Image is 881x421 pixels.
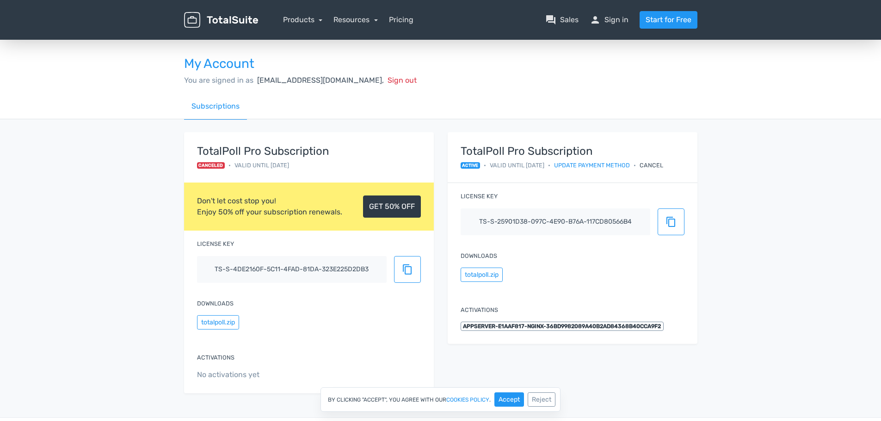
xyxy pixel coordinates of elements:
[184,93,247,120] a: Subscriptions
[197,239,234,248] label: License key
[590,14,628,25] a: personSign in
[197,145,329,157] strong: TotalPoll Pro Subscription
[590,14,601,25] span: person
[545,14,579,25] a: question_answerSales
[402,264,413,275] span: content_copy
[197,299,234,308] label: Downloads
[197,162,225,169] span: Canceled
[640,161,663,170] div: Cancel
[197,353,234,362] label: Activations
[461,268,503,282] button: totalpoll.zip
[394,256,421,283] button: content_copy
[461,162,481,169] span: active
[197,369,421,380] span: No activations yet
[184,76,253,85] span: You are signed in as
[461,192,498,201] label: License key
[634,161,636,170] span: •
[257,76,384,85] span: [EMAIL_ADDRESS][DOMAIN_NAME],
[333,15,378,24] a: Resources
[184,12,258,28] img: TotalSuite for WordPress
[545,14,556,25] span: question_answer
[461,322,664,331] span: appserver-e1aaf817-nginx-36bd9982089a40b2ad84368b40cca9f2
[484,161,486,170] span: •
[184,57,697,71] h3: My Account
[548,161,550,170] span: •
[461,305,498,314] label: Activations
[640,11,697,29] a: Start for Free
[228,161,231,170] span: •
[490,161,544,170] span: Valid until [DATE]
[665,216,677,227] span: content_copy
[234,161,289,170] span: Valid until [DATE]
[494,392,524,407] button: Accept
[320,387,561,412] div: By clicking "Accept", you agree with our .
[658,208,684,235] button: content_copy
[528,392,555,407] button: Reject
[363,195,421,218] a: GET 50% OFF
[283,15,323,24] a: Products
[389,14,413,25] a: Pricing
[197,195,342,218] div: Don't let cost stop you! Enjoy 50% off your subscription renewals.
[554,161,630,170] a: Update payment method
[197,315,239,329] button: totalpoll.zip
[388,76,417,85] span: Sign out
[461,145,664,157] strong: TotalPoll Pro Subscription
[446,397,489,403] a: cookies policy
[461,251,497,260] label: Downloads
